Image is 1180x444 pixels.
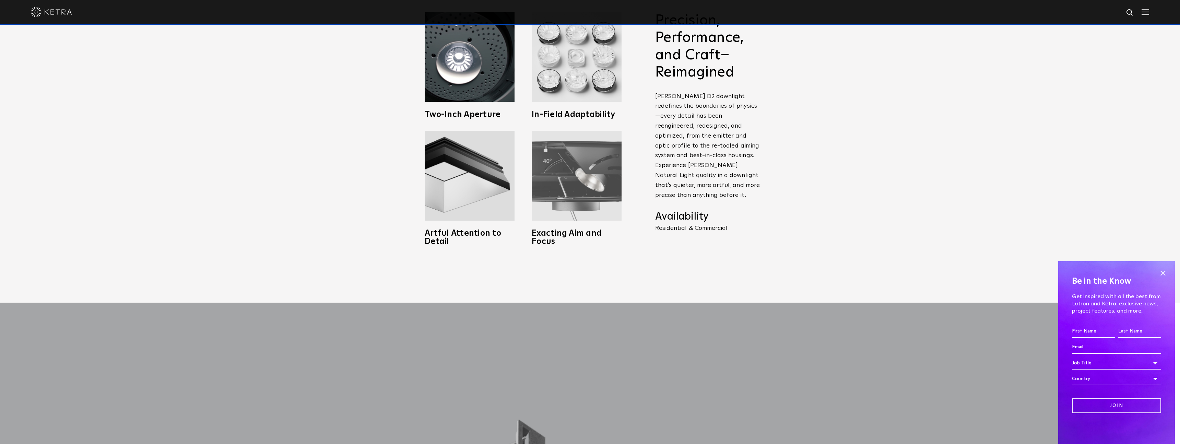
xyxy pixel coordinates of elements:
[532,229,622,246] h3: Exacting Aim and Focus
[655,12,762,81] h2: Precision, Performance, and Craft–Reimagined
[1118,325,1161,338] input: Last Name
[1072,275,1161,288] h4: Be in the Know
[1072,357,1161,370] div: Job Title
[425,110,515,119] h3: Two-Inch Aperture
[1072,293,1161,314] p: Get inspired with all the best from Lutron and Ketra: exclusive news, project features, and more.
[655,92,762,200] p: [PERSON_NAME] D2 downlight redefines the boundaries of physics—every detail has been reengineered...
[425,131,515,221] img: Ketra full spectrum lighting fixtures
[425,12,515,102] img: Ketra 2
[1126,9,1134,17] img: search icon
[31,7,72,17] img: ketra-logo-2019-white
[655,225,762,231] p: Residential & Commercial
[1072,398,1161,413] input: Join
[655,210,762,223] h4: Availability
[532,110,622,119] h3: In-Field Adaptability
[532,131,622,221] img: Adjustable downlighting with 40 degree tilt
[532,12,622,102] img: Ketra D2 LED Downlight fixtures with Wireless Control
[1072,372,1161,385] div: Country
[425,229,515,246] h3: Artful Attention to Detail
[1072,341,1161,354] input: Email
[1072,325,1115,338] input: First Name
[1142,9,1149,15] img: Hamburger%20Nav.svg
